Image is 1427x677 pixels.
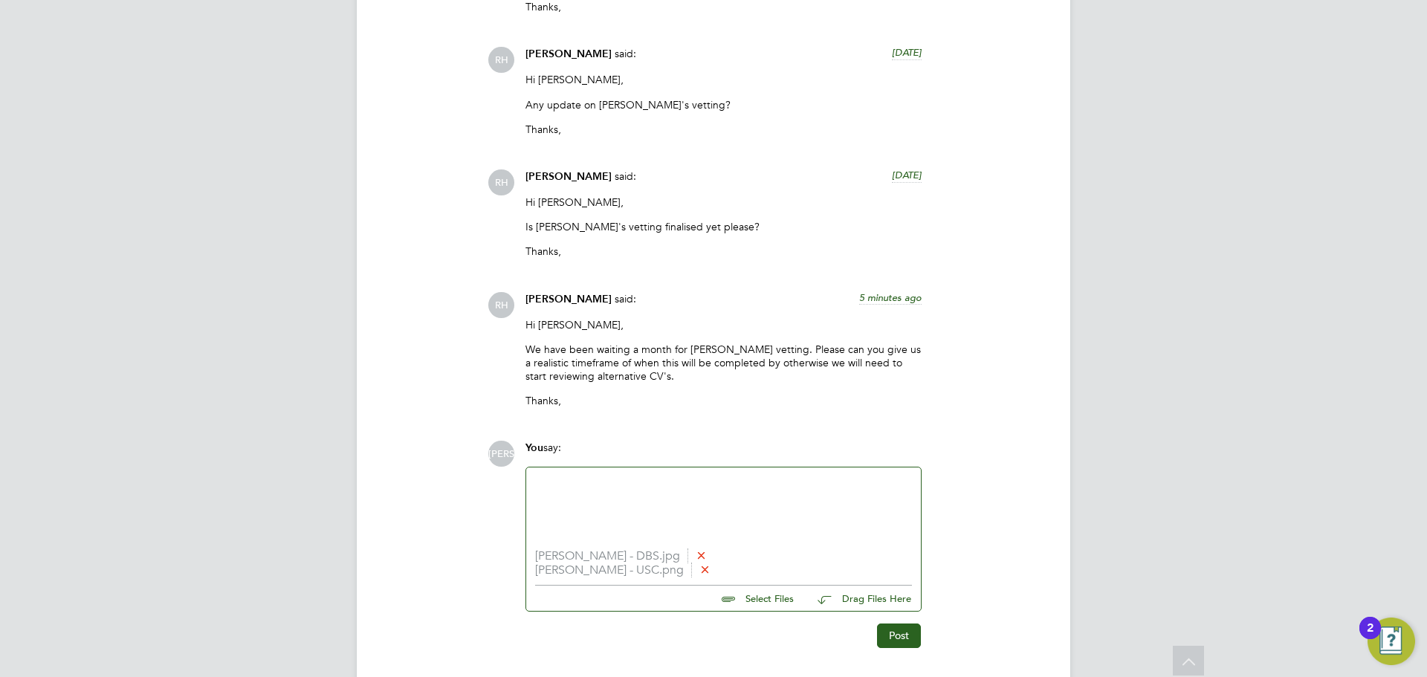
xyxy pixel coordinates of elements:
[525,98,922,111] p: Any update on [PERSON_NAME]'s vetting?
[525,343,922,383] p: We have been waiting a month for [PERSON_NAME] vetting. Please can you give us a realistic timefr...
[525,244,922,258] p: Thanks,
[615,292,636,305] span: said:
[1368,618,1415,665] button: Open Resource Center, 2 new notifications
[525,195,922,209] p: Hi [PERSON_NAME],
[525,441,922,467] div: say:
[525,73,922,86] p: Hi [PERSON_NAME],
[615,169,636,183] span: said:
[525,170,612,183] span: [PERSON_NAME]
[488,47,514,73] span: RH
[488,292,514,318] span: RH
[525,293,612,305] span: [PERSON_NAME]
[488,169,514,195] span: RH
[806,583,912,615] button: Drag Files Here
[525,123,922,136] p: Thanks,
[525,48,612,60] span: [PERSON_NAME]
[535,563,912,577] li: [PERSON_NAME] - USC.png
[859,291,922,304] span: 5 minutes ago
[877,623,921,647] button: Post
[535,549,912,563] li: [PERSON_NAME] - DBS.jpg
[488,441,514,467] span: [PERSON_NAME]
[892,46,922,59] span: [DATE]
[892,169,922,181] span: [DATE]
[525,220,922,233] p: Is [PERSON_NAME]'s vetting finalised yet please?
[1367,628,1373,647] div: 2
[525,318,922,331] p: Hi [PERSON_NAME],
[525,394,922,407] p: Thanks,
[525,441,543,454] span: You
[615,47,636,60] span: said:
